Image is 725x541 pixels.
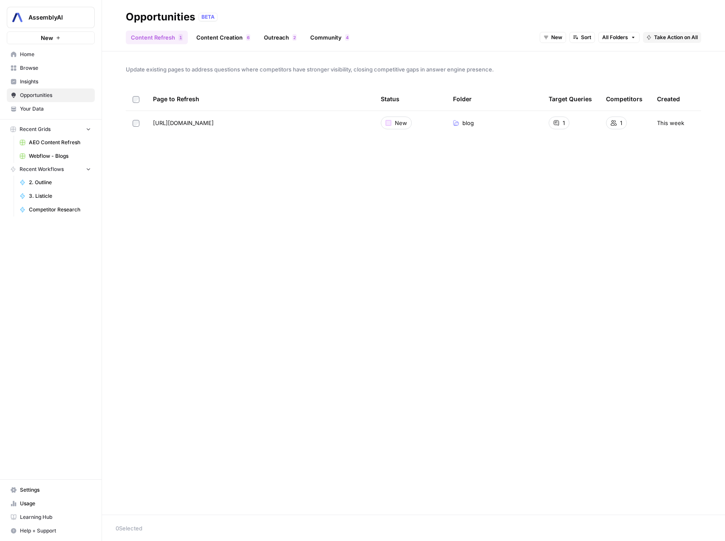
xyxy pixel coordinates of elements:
span: Insights [20,78,91,85]
a: Insights [7,75,95,88]
a: Content Creation6 [191,31,255,44]
div: Folder [453,87,472,111]
button: New [540,32,566,43]
span: 4 [346,34,348,41]
a: Settings [7,483,95,497]
span: Help + Support [20,527,91,535]
span: New [551,34,562,41]
div: Status [381,87,399,111]
div: Competitors [606,87,643,111]
span: 6 [247,34,249,41]
a: Content Refresh1 [126,31,188,44]
div: 4 [345,34,349,41]
span: Recent Grids [20,125,51,133]
button: Workspace: AssemblyAI [7,7,95,28]
span: Recent Workflows [20,165,64,173]
span: Webflow - Blogs [29,152,91,160]
div: 0 Selected [116,524,711,532]
span: 2 [293,34,296,41]
span: AssemblyAI [28,13,80,22]
span: Usage [20,500,91,507]
a: Your Data [7,102,95,116]
a: Webflow - Blogs [16,149,95,163]
div: 6 [246,34,250,41]
div: Page to Refresh [153,87,367,111]
button: New [7,31,95,44]
button: All Folders [598,32,640,43]
a: Outreach2 [259,31,302,44]
button: Recent Grids [7,123,95,136]
a: Usage [7,497,95,510]
button: Help + Support [7,524,95,538]
span: Take Action on All [654,34,698,41]
span: 1 [563,119,565,127]
span: Settings [20,486,91,494]
span: This week [657,119,684,127]
div: Opportunities [126,10,195,24]
span: Sort [581,34,591,41]
span: 1 [179,34,182,41]
span: Learning Hub [20,513,91,521]
a: Community4 [305,31,354,44]
span: Competitor Research [29,206,91,214]
div: 1 [178,34,183,41]
span: All Folders [602,34,628,41]
a: 2. Outline [16,176,95,189]
span: Your Data [20,105,91,113]
div: Created [657,87,680,111]
a: 3. Listicle [16,189,95,203]
a: Opportunities [7,88,95,102]
img: AssemblyAI Logo [10,10,25,25]
div: Target Queries [549,87,592,111]
div: BETA [198,13,218,21]
a: Competitor Research [16,203,95,216]
button: Recent Workflows [7,163,95,176]
span: blog [462,119,474,127]
span: Update existing pages to address questions where competitors have stronger visibility, closing co... [126,65,701,74]
a: Learning Hub [7,510,95,524]
span: Opportunities [20,91,91,99]
span: New [41,34,53,42]
span: AEO Content Refresh [29,139,91,146]
button: Sort [569,32,595,43]
a: Home [7,48,95,61]
button: Take Action on All [643,32,701,43]
span: Home [20,51,91,58]
span: 3. Listicle [29,192,91,200]
span: 1 [620,119,622,127]
div: 2 [292,34,297,41]
span: Browse [20,64,91,72]
span: New [395,119,407,127]
span: 2. Outline [29,179,91,186]
a: AEO Content Refresh [16,136,95,149]
span: [URL][DOMAIN_NAME] [153,119,214,127]
a: Browse [7,61,95,75]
